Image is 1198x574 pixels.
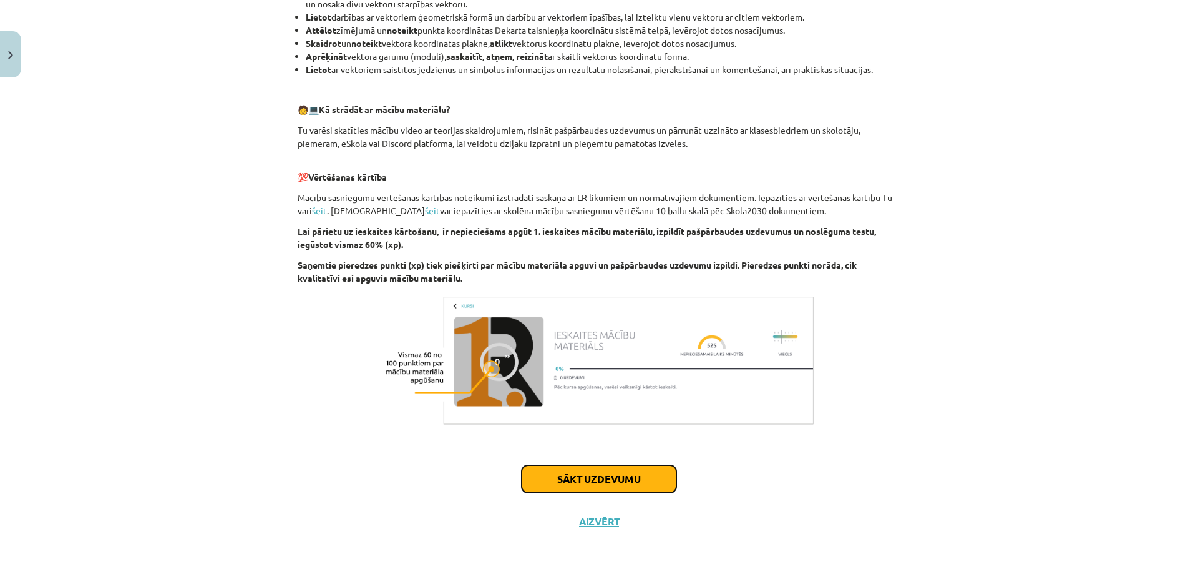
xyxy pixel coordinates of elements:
[298,157,900,184] p: 💯
[298,191,900,217] p: Mācību sasniegumu vērtēšanas kārtības noteikumi izstrādāti saskaņā ar LR likumiem un normatīvajie...
[351,37,382,49] b: noteikt
[298,103,900,116] p: 🧑 💻
[575,515,623,528] button: Aizvērt
[298,124,900,150] p: Tu varēsi skatīties mācību video ar teorijas skaidrojumiem, risināt pašpārbaudes uzdevumus un pār...
[425,205,440,216] a: šeit
[8,51,13,59] img: icon-close-lesson-0947bae3869378f0d4975bcd49f059093ad1ed9edebbc8119c70593378902aed.svg
[306,63,900,76] li: ar vektoriem saistītos jēdzienus un simbolus informācijas un rezultātu nolasīšanai, pierakstīšana...
[306,24,336,36] b: Attēlot
[306,24,900,37] li: zīmējumā un punkta koordinātas Dekarta taisnleņķa koordinātu sistēmā telpā, ievērojot dotos nosac...
[446,51,548,62] b: saskaitīt, atņem, reizināt
[522,465,676,493] button: Sākt uzdevumu
[490,37,512,49] b: atlikt
[306,11,900,24] li: darbības ar vektoriem ģeometriskā formā un darbību ar vektoriem īpašības, lai izteiktu vienu vekt...
[306,50,900,63] li: vektora garumu (moduli), ar skaitli vektorus koordinātu formā.
[298,225,876,250] strong: Lai pārietu uz ieskaites kārtošanu, ir nepieciešams apgūt 1. ieskaites mācību materiālu, izpildīt...
[308,171,387,182] b: Vērtēšanas kārtība
[387,24,417,36] b: noteikt
[306,37,900,50] li: un vektora koordinātas plaknē, vektorus koordinātu plaknē, ievērojot dotos nosacījumus.
[319,104,450,115] b: Kā strādāt ar mācību materiālu?
[298,259,857,284] strong: Saņemtie pieredzes punkti (xp) tiek piešķirti par mācību materiāla apguvi un pašpārbaudes uzdevum...
[306,64,331,75] b: Lietot
[306,11,331,22] b: Lietot
[312,205,327,216] a: šeit
[306,37,341,49] b: Skaidrot
[306,51,347,62] b: Aprēķināt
